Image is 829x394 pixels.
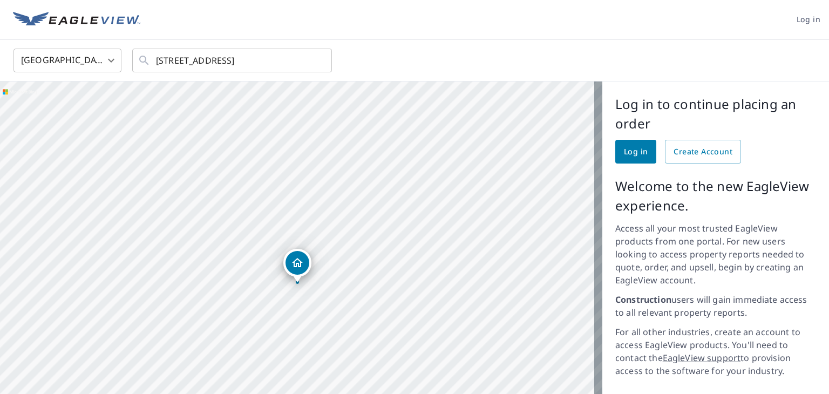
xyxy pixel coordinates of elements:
div: Dropped pin, building 1, Residential property, 247 Central Ave Hasbrouck Heights, NJ 07604 [283,249,311,282]
img: EV Logo [13,12,140,28]
p: Access all your most trusted EagleView products from one portal. For new users looking to access ... [615,222,816,287]
input: Search by address or latitude-longitude [156,45,310,76]
span: Log in [624,145,648,159]
a: EagleView support [663,352,741,364]
p: Log in to continue placing an order [615,94,816,133]
strong: Construction [615,294,671,305]
div: [GEOGRAPHIC_DATA] [13,45,121,76]
p: For all other industries, create an account to access EagleView products. You'll need to contact ... [615,325,816,377]
a: Log in [615,140,656,164]
span: Create Account [674,145,732,159]
p: Welcome to the new EagleView experience. [615,176,816,215]
span: Log in [797,13,820,26]
p: users will gain immediate access to all relevant property reports. [615,293,816,319]
a: Create Account [665,140,741,164]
